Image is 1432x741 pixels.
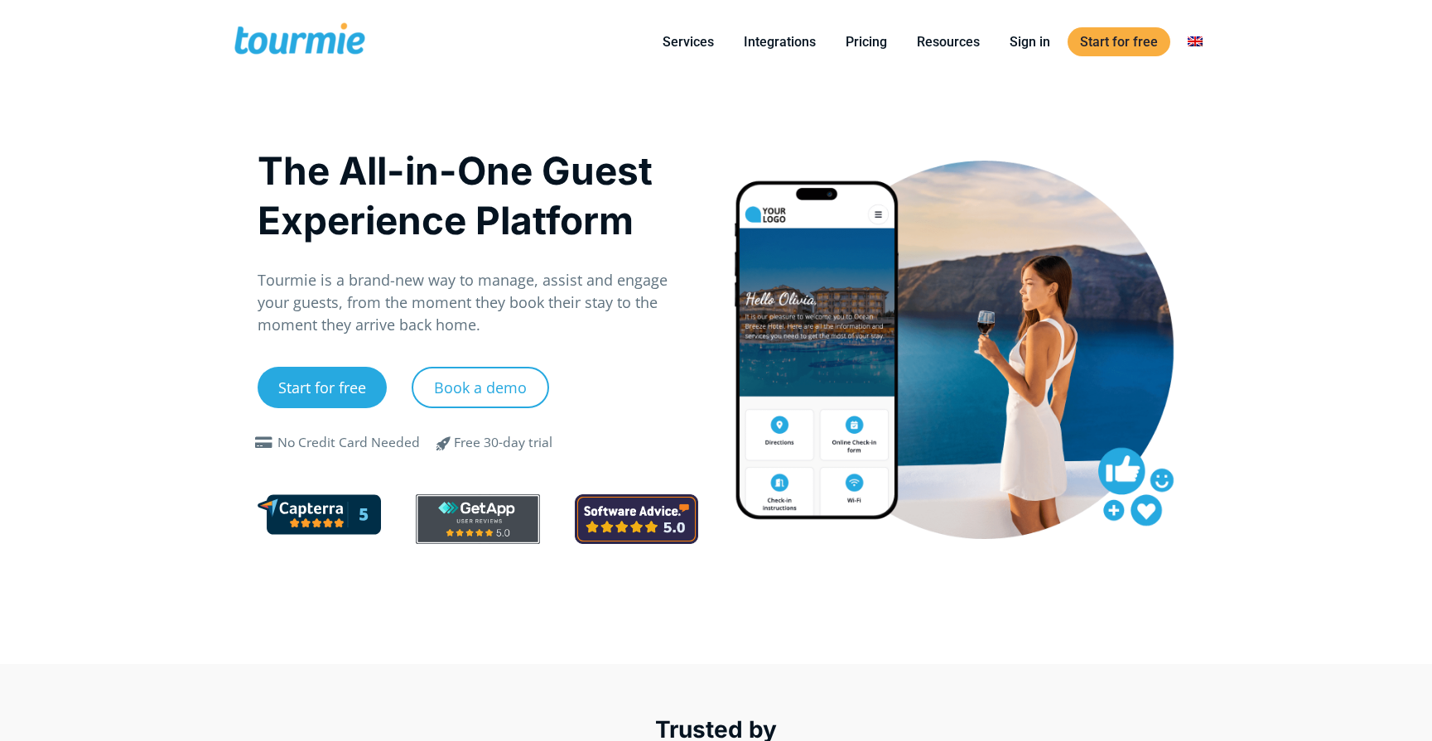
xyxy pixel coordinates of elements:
[454,433,552,453] div: Free 30-day trial
[904,31,992,52] a: Resources
[258,146,699,245] h1: The All-in-One Guest Experience Platform
[277,433,420,453] div: No Credit Card Needed
[650,31,726,52] a: Services
[424,433,464,453] span: 
[833,31,899,52] a: Pricing
[251,436,277,450] span: 
[412,367,549,408] a: Book a demo
[258,269,699,336] p: Tourmie is a brand-new way to manage, assist and engage your guests, from the moment they book th...
[1068,27,1170,56] a: Start for free
[731,31,828,52] a: Integrations
[997,31,1063,52] a: Sign in
[258,367,387,408] a: Start for free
